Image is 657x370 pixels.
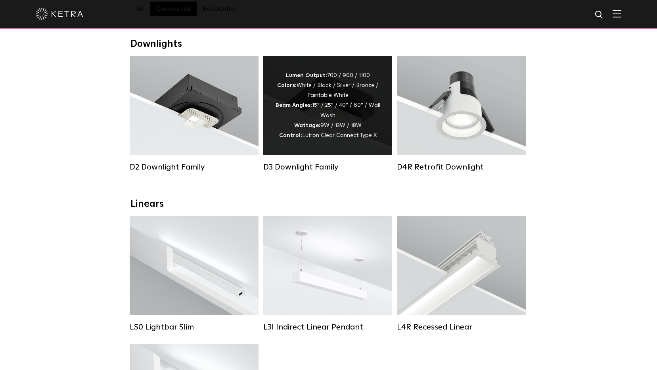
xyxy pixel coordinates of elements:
img: search icon [594,10,604,20]
a: D4R Retrofit Downlight Lumen Output:800Colors:White / BlackBeam Angles:15° / 25° / 40° / 60°Watta... [397,56,526,172]
div: D3 Downlight Family [263,162,392,172]
strong: Beam Angles: [276,102,312,108]
div: Downlights [130,39,527,50]
strong: Colors: [277,83,297,88]
a: L3I Indirect Linear Pendant Lumen Output:400 / 600 / 800 / 1000Housing Colors:White / BlackContro... [263,216,392,332]
div: L4R Recessed Linear [397,322,526,332]
div: Linears [130,198,527,210]
a: LS0 Lightbar Slim Lumen Output:200 / 350Colors:White / BlackControl:X96 Controller [130,216,259,332]
strong: Control: [279,133,302,138]
div: LS0 Lightbar Slim [130,322,259,332]
a: D3 Downlight Family Lumen Output:700 / 900 / 1100Colors:White / Black / Silver / Bronze / Paintab... [263,56,392,172]
img: ketra-logo-2019-white [36,8,83,20]
strong: Lumen Output: [286,73,327,78]
a: L4R Recessed Linear Lumen Output:400 / 600 / 800 / 1000Colors:White / BlackControl:Lutron Clear C... [397,216,526,332]
a: D2 Downlight Family Lumen Output:1200Colors:White / Black / Gloss Black / Silver / Bronze / Silve... [130,56,259,172]
span: Lutron Clear Connect Type X [302,133,377,138]
div: D2 Downlight Family [130,162,259,172]
div: D4R Retrofit Downlight [397,162,526,172]
div: L3I Indirect Linear Pendant [263,322,392,332]
div: 700 / 900 / 1100 White / Black / Silver / Bronze / Paintable White 15° / 25° / 40° / 60° / Wall W... [275,71,380,141]
strong: Wattage: [294,123,320,128]
img: Hamburger%20Nav.svg [613,10,621,17]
